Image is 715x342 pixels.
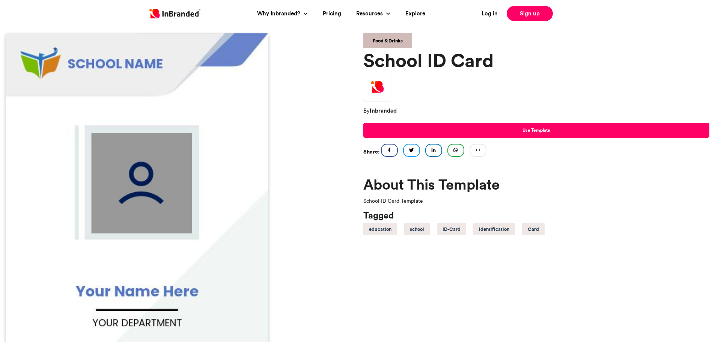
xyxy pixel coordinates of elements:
h5: education [369,224,391,234]
h5: Food & Drinks [373,36,403,45]
h5: Identification [479,224,509,234]
a: Sign up [507,6,553,21]
a: Share on Twitter [403,144,420,157]
a: Card [522,223,545,235]
a: Pricing [323,9,341,18]
a: Resources [356,9,385,18]
a: Share on WhatsApp [447,144,464,157]
h5: Card [528,224,539,234]
div: School ID Card Template [363,197,710,205]
a: Share on Facebook [381,144,398,157]
a: Use Template [363,123,710,138]
a: Log in [482,9,498,18]
a: Food & Drinks [363,33,412,48]
span: Use Template [522,127,550,134]
a: ID-Card [437,223,466,235]
h1: School ID Card [363,51,710,70]
h5: school [410,224,424,234]
a: Share on LinkedIn [425,144,442,157]
strong: Inbranded [370,107,397,114]
h2: About This Template [363,178,710,191]
p: By [363,105,710,117]
h5: Share: [363,147,379,157]
a: Explore [405,9,425,18]
img: Inbranded [363,73,391,101]
h4: Tagged [363,211,710,220]
a: Identification [473,223,515,235]
a: Why Inbranded? [257,9,302,18]
a: school [404,223,430,235]
a: education [363,223,397,235]
h5: ID-Card [443,224,461,234]
img: Inbranded [149,9,200,18]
